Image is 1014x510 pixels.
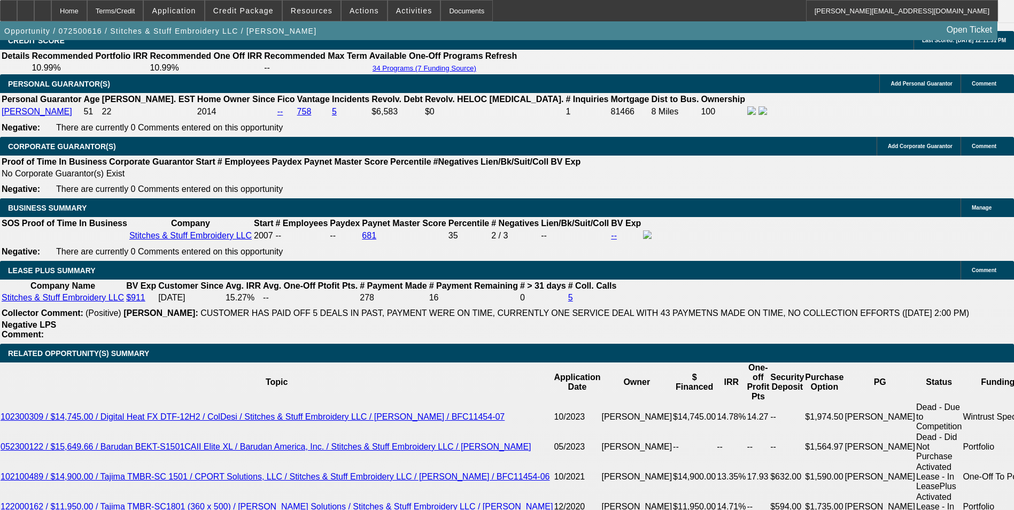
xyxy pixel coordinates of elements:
[746,362,770,402] th: One-off Profit Pts
[643,230,652,239] img: facebook-icon.png
[86,308,121,318] span: (Positive)
[21,218,128,229] th: Proof of Time In Business
[329,230,360,242] td: --
[434,157,479,166] b: #Negatives
[916,362,962,402] th: Status
[565,106,609,118] td: 1
[2,123,40,132] b: Negative:
[1,442,531,451] a: 052300122 / $15,649.66 / Barudan BEKT-S1501CAII Elite XL / Barudan America, Inc. / Stitches & Stu...
[716,432,746,462] td: --
[8,204,87,212] span: BUSINESS SUMMARY
[746,462,770,492] td: 17.93
[362,231,376,240] a: 681
[264,63,368,73] td: --
[8,80,110,88] span: PERSONAL GUARANTOR(S)
[8,349,149,358] span: RELATED OPPORTUNITY(S) SUMMARY
[520,292,567,303] td: 0
[158,292,224,303] td: [DATE]
[553,362,601,402] th: Application Date
[350,6,379,15] span: Actions
[332,107,337,116] a: 5
[330,219,360,228] b: Paydex
[253,230,274,242] td: 2007
[262,292,358,303] td: --
[1,412,505,421] a: 102300309 / $14,745.00 / Digital Heat FX DTF-12H2 / ColDesi / Stitches & Stuff Embroidery LLC / [...
[888,143,953,149] span: Add Corporate Guarantor
[152,6,196,15] span: Application
[758,106,767,115] img: linkedin-icon.png
[804,462,844,492] td: $1,590.00
[196,157,215,166] b: Start
[425,95,564,104] b: Revolv. HELOC [MEDICAL_DATA].
[746,432,770,462] td: --
[388,1,440,21] button: Activities
[746,402,770,432] td: 14.27
[424,106,564,118] td: $0
[972,205,992,211] span: Manage
[129,231,252,240] a: Stitches & Stuff Embroidery LLC
[218,157,270,166] b: # Employees
[396,6,432,15] span: Activities
[8,142,116,151] span: CORPORATE GUARANTOR(S)
[332,95,369,104] b: Incidents
[651,106,700,118] td: 8 Miles
[804,432,844,462] td: $1,564.97
[1,51,30,61] th: Details
[916,432,962,462] td: Dead - Did Not Purchase
[2,293,124,302] a: Stitches & Stuff Embroidery LLC
[568,293,573,302] a: 5
[1,168,585,179] td: No Corporate Guarantor(s) Exist
[770,362,804,402] th: Security Deposit
[275,219,328,228] b: # Employees
[1,218,20,229] th: SOS
[56,123,283,132] span: There are currently 0 Comments entered on this opportunity
[566,95,608,104] b: # Inquiries
[291,6,332,15] span: Resources
[371,106,423,118] td: $6,583
[770,432,804,462] td: --
[540,230,609,242] td: --
[700,106,746,118] td: 100
[2,320,56,339] b: Negative LPS Comment:
[83,106,100,118] td: 51
[362,219,446,228] b: Paynet Master Score
[601,432,673,462] td: [PERSON_NAME]
[2,247,40,256] b: Negative:
[520,281,566,290] b: # > 31 days
[56,247,283,256] span: There are currently 0 Comments entered on this opportunity
[144,1,204,21] button: Application
[102,95,195,104] b: [PERSON_NAME]. EST
[342,1,387,21] button: Actions
[610,106,650,118] td: 81466
[652,95,699,104] b: Dist to Bus.
[254,219,273,228] b: Start
[568,281,617,290] b: # Coll. Calls
[1,157,107,167] th: Proof of Time In Business
[123,308,198,318] b: [PERSON_NAME]:
[2,308,83,318] b: Collector Comment:
[804,362,844,402] th: Purchase Option
[371,95,423,104] b: Revolv. Debt
[972,81,996,87] span: Comment
[149,63,262,73] td: 10.99%
[601,402,673,432] td: [PERSON_NAME]
[429,281,518,290] b: # Payment Remaining
[225,292,261,303] td: 15.27%
[611,95,649,104] b: Mortgage
[4,27,316,35] span: Opportunity / 072500616 / Stitches & Stuff Embroidery LLC / [PERSON_NAME]
[972,267,996,273] span: Comment
[701,95,745,104] b: Ownership
[360,281,427,290] b: # Payment Made
[8,266,96,275] span: LEASE PLUS SUMMARY
[770,402,804,432] td: --
[30,281,95,290] b: Company Name
[171,219,210,228] b: Company
[844,362,916,402] th: PG
[553,402,601,432] td: 10/2023
[916,402,962,432] td: Dead - Due to Competition
[844,462,916,492] td: [PERSON_NAME]
[31,63,148,73] td: 10.99%
[448,231,489,241] div: 35
[429,292,518,303] td: 16
[2,184,40,194] b: Negative:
